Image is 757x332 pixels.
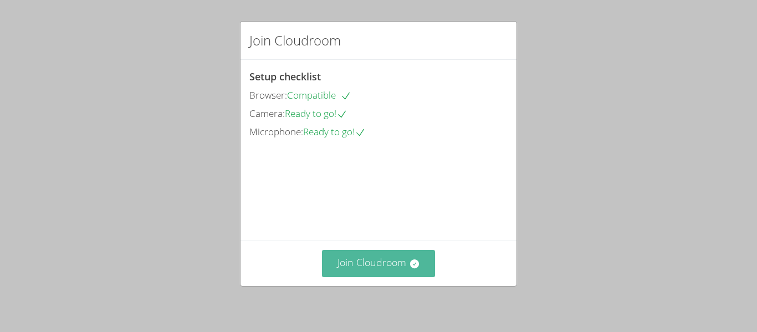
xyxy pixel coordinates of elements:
h2: Join Cloudroom [249,30,341,50]
button: Join Cloudroom [322,250,436,277]
span: Camera: [249,107,285,120]
span: Browser: [249,89,287,101]
span: Ready to go! [285,107,347,120]
span: Setup checklist [249,70,321,83]
span: Ready to go! [303,125,366,138]
span: Compatible [287,89,351,101]
span: Microphone: [249,125,303,138]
